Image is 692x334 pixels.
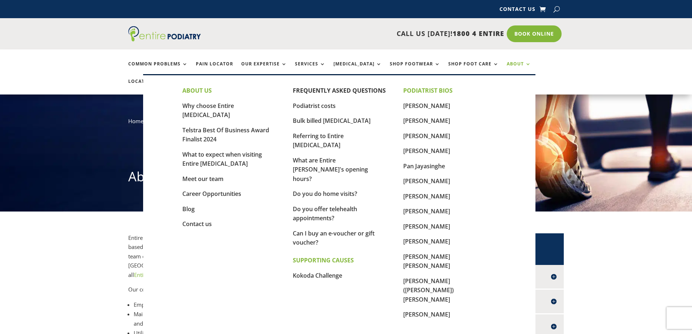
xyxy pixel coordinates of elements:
strong: SUPPORTING CAUSES [293,256,354,264]
a: [PERSON_NAME] [403,147,450,155]
nav: breadcrumb [128,116,564,131]
a: Do you do home visits? [293,190,357,198]
a: Shop Foot Care [448,61,499,77]
a: FREQUENTLY ASKED QUESTIONS [293,86,386,94]
a: Common Problems [128,61,188,77]
a: What to expect when visiting Entire [MEDICAL_DATA] [182,150,262,168]
a: [PERSON_NAME] [403,237,450,245]
a: About [507,61,531,77]
a: Book Online [507,25,562,42]
img: logo (1) [128,26,201,41]
a: [PERSON_NAME] [403,132,450,140]
a: Meet our team [182,175,223,183]
a: [PERSON_NAME] [403,310,450,318]
a: [PERSON_NAME] [403,102,450,110]
a: Home [128,117,143,125]
span: 1800 4 ENTIRE [453,29,504,38]
a: Do you offer telehealth appointments? [293,205,357,222]
a: [PERSON_NAME] [403,192,450,200]
p: CALL US [DATE]! [229,29,504,39]
a: Career Opportunities [182,190,241,198]
a: Pain Locator [196,61,233,77]
a: Referring to Entire [MEDICAL_DATA] [293,132,344,149]
li: Empowering our patients to make informed choices when it comes to their foot health; [134,300,411,309]
a: Our Expertise [241,61,287,77]
a: Kokoda Challenge [293,271,342,279]
p: Our core business objectives and priorities include: [128,285,411,300]
a: Contact Us [499,7,535,15]
li: Maintaining a progressive approach to our practice, ensuring that we continue offer the latest, m... [134,309,411,328]
a: [PERSON_NAME] [403,117,450,125]
a: [PERSON_NAME] [PERSON_NAME] [403,253,450,270]
a: Telstra Best Of Business Award Finalist 2024 [182,126,269,144]
a: Entire Podiatry [128,36,201,43]
a: [MEDICAL_DATA] [333,61,382,77]
a: Shop Footwear [390,61,440,77]
a: Contact us [182,220,212,228]
a: Pan Jayasinghe [403,162,445,170]
h1: About Us [128,168,564,189]
a: Blog [182,205,195,213]
a: Why choose Entire [MEDICAL_DATA] [182,102,234,119]
p: Entire [MEDICAL_DATA] is a local business that was established by , a [GEOGRAPHIC_DATA]-based Pod... [128,233,411,285]
strong: ABOUT US [182,86,212,94]
a: [PERSON_NAME] [403,207,450,215]
strong: PODIATRIST BIOS [403,86,453,94]
a: Podiatrist costs [293,102,336,110]
a: What are Entire [PERSON_NAME]'s opening hours? [293,156,368,183]
a: [PERSON_NAME] [403,222,450,230]
a: [PERSON_NAME] ([PERSON_NAME]) [PERSON_NAME] [403,277,454,303]
a: Bulk billed [MEDICAL_DATA] [293,117,371,125]
a: Entire [MEDICAL_DATA] locations [134,271,216,278]
a: [PERSON_NAME] [403,177,450,185]
a: Can I buy an e-voucher or gift voucher? [293,229,375,247]
a: Services [295,61,325,77]
a: Locations [128,79,165,94]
